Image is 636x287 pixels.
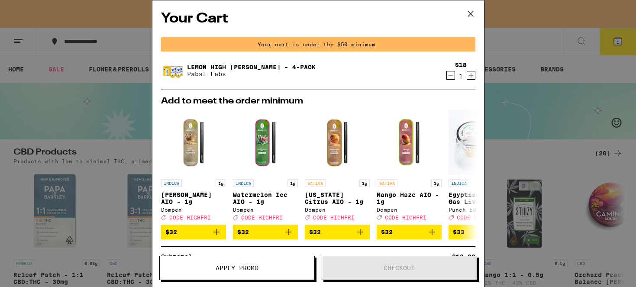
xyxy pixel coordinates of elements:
div: Your cart is under the $50 minimum. [161,37,475,52]
p: SATIVA [305,179,326,187]
p: 1g [287,179,298,187]
span: CODE HIGHFRI [241,215,283,220]
p: 1g [431,179,442,187]
span: CODE HIGHFRI [313,215,355,220]
a: Open page for Watermelon Ice AIO - 1g from Dompen [233,110,298,225]
span: $33 [453,229,465,235]
p: 1g [359,179,370,187]
p: INDICA [233,179,254,187]
button: Add to bag [305,225,370,239]
div: Dompen [305,207,370,213]
img: Dompen - King Louis XIII AIO - 1g [161,110,226,175]
p: [PERSON_NAME] AIO - 1g [161,191,226,205]
button: Add to bag [161,225,226,239]
div: 1 [455,73,467,80]
span: $32 [381,229,393,235]
div: $18 [455,61,467,68]
a: Open page for King Louis XIII AIO - 1g from Dompen [161,110,226,225]
div: Punch Edibles [449,207,513,213]
a: Lemon High [PERSON_NAME] - 4-Pack [187,64,316,71]
span: Hi. Need any help? [5,6,62,13]
div: Dompen [233,207,298,213]
img: Dompen - Watermelon Ice AIO - 1g [233,110,298,175]
button: Apply Promo [159,256,315,280]
span: $32 [309,229,321,235]
span: $32 [237,229,249,235]
button: Add to bag [233,225,298,239]
span: CODE HIGHFRI [169,215,211,220]
p: Pabst Labs [187,71,316,77]
span: CODE HIGHFRI [457,215,498,220]
h2: Add to meet the order minimum [161,97,475,106]
span: CODE HIGHFRI [385,215,426,220]
img: Dompen - Mango Haze AIO - 1g [377,110,442,175]
h2: Your Cart [161,9,475,29]
button: Increment [467,71,475,80]
a: Open page for Egyptian Grape Gas Live Rosin Badder - 1g from Punch Edibles [449,110,513,225]
img: Punch Edibles - Egyptian Grape Gas Live Rosin Badder - 1g [449,110,513,175]
button: Add to bag [449,225,513,239]
span: Checkout [384,265,415,271]
div: Subtotal [161,254,198,260]
div: Dompen [161,207,226,213]
p: Mango Haze AIO - 1g [377,191,442,205]
p: SATIVA [377,179,397,187]
img: Dompen - California Citrus AIO - 1g [305,110,370,175]
p: 1g [216,179,226,187]
p: [US_STATE] Citrus AIO - 1g [305,191,370,205]
a: Open page for California Citrus AIO - 1g from Dompen [305,110,370,225]
p: Egyptian Grape Gas Live Rosin Badder - 1g [449,191,513,205]
button: Decrement [446,71,455,80]
button: Add to bag [377,225,442,239]
a: Open page for Mango Haze AIO - 1g from Dompen [377,110,442,225]
p: INDICA [449,179,469,187]
div: $18.00 [452,254,475,260]
button: Checkout [322,256,477,280]
span: Apply Promo [216,265,258,271]
span: $32 [165,229,177,235]
p: Watermelon Ice AIO - 1g [233,191,298,205]
div: Dompen [377,207,442,213]
img: Lemon High Seltzer - 4-Pack [161,58,185,83]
